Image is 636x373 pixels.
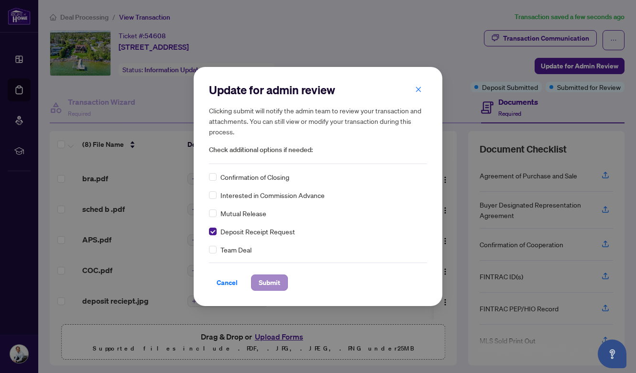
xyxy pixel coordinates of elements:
span: Confirmation of Closing [220,172,289,182]
span: Interested in Commission Advance [220,190,325,200]
button: Submit [251,274,288,291]
button: Open asap [598,340,626,368]
span: Deposit Receipt Request [220,226,295,237]
h5: Clicking submit will notify the admin team to review your transaction and attachments. You can st... [209,105,427,137]
span: Submit [259,275,280,290]
span: close [415,86,422,93]
button: Cancel [209,274,245,291]
span: Team Deal [220,244,252,255]
span: Mutual Release [220,208,266,219]
h2: Update for admin review [209,82,427,98]
span: Check additional options if needed: [209,144,427,155]
span: Cancel [217,275,238,290]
